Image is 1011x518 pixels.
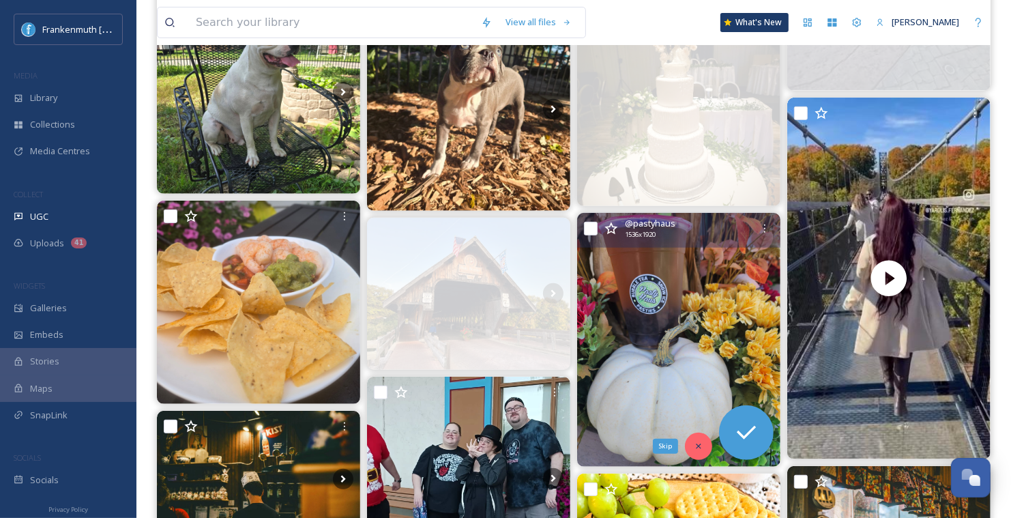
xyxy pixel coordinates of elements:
span: Media Centres [30,145,90,158]
span: 1536 x 1920 [625,230,656,240]
span: [PERSON_NAME] [892,16,959,28]
div: 41 [71,238,87,248]
img: Social%20Media%20PFP%202025.jpg [22,23,35,36]
img: Last night’s Walker on the Water event on the Holz Brücke Covered Bridge was incredible! 💙 A huge... [367,218,570,371]
span: Frankenmuth [US_STATE] [42,23,145,35]
div: Skip [653,439,678,454]
span: @ pastyhaus [625,217,675,230]
span: MEDIA [14,70,38,81]
span: Maps [30,382,53,395]
span: SOCIALS [14,452,41,463]
span: UGC [30,210,48,223]
span: Galleries [30,302,67,315]
a: Privacy Policy [48,500,88,517]
img: 🎃 Sip smart this fall! 🎃 We now have sugar-free pumpkin tea — cozy, flavorful, and guilt-free. Wa... [577,213,780,467]
img: 🩵 This Adorably Sweet Boy 🩵 🐾 Found His Perfect Family!! 🐾 Tahqumanon found his perfect family! H... [367,8,570,211]
span: WIDGETS [14,280,45,291]
a: View all files [499,9,578,35]
a: [PERSON_NAME] [869,9,966,35]
img: This weekend only - Mexican Shrimp Cocktail with Tomato Broth Salsa, Guacamole, and House-made Co... [157,201,360,404]
span: Collections [30,118,75,131]
img: thumbnail [787,98,991,459]
span: SnapLink [30,409,68,422]
span: Stories [30,355,59,368]
video: Autumn is coming 😍 #michigan #skybridge #frankenmuth #unclejohn 🍁🍁🍂 [787,98,991,459]
span: Privacy Policy [48,505,88,514]
span: Socials [30,474,59,487]
input: Search your library [189,8,474,38]
span: Embeds [30,328,63,341]
span: Library [30,91,57,104]
button: Open Chat [951,458,991,498]
span: Uploads [30,237,64,250]
a: What's New [720,13,789,32]
span: COLLECT [14,189,43,199]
